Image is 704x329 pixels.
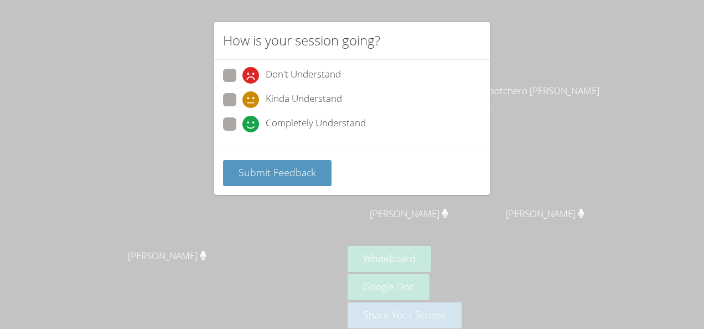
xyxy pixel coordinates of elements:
span: Kinda Understand [266,91,342,108]
h2: How is your session going? [223,30,380,50]
span: Don't Understand [266,67,341,84]
button: Submit Feedback [223,160,332,186]
span: Submit Feedback [239,166,316,179]
span: Completely Understand [266,116,366,132]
